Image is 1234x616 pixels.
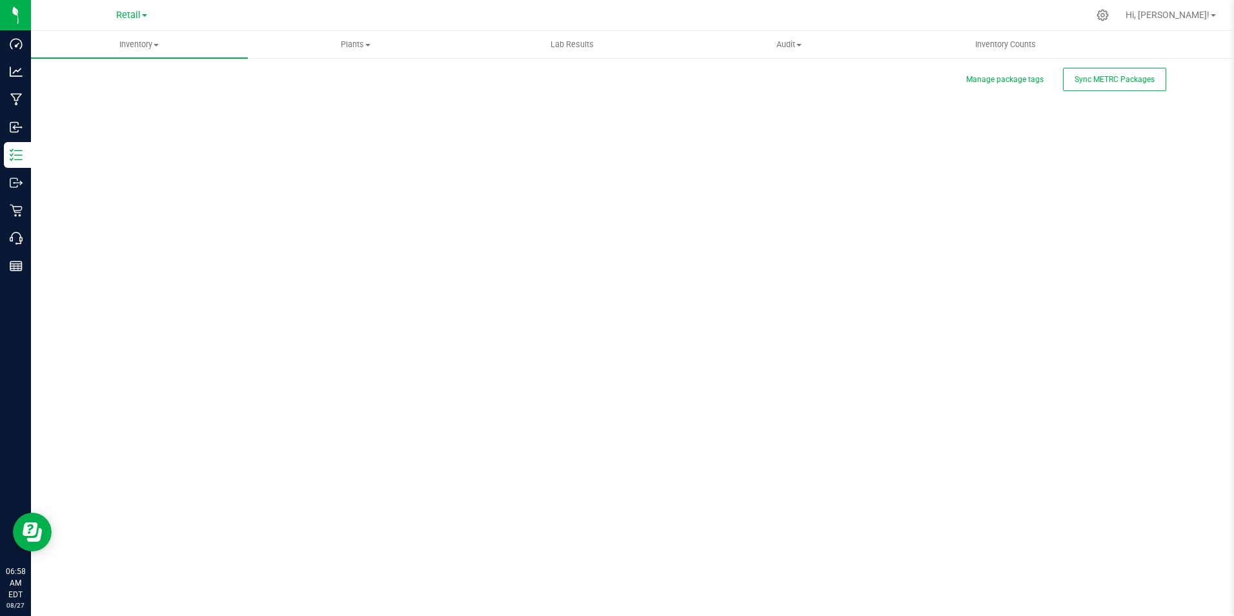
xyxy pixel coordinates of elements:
[1075,75,1155,84] span: Sync METRC Packages
[10,149,23,161] inline-svg: Inventory
[966,74,1044,85] button: Manage package tags
[10,37,23,50] inline-svg: Dashboard
[1063,68,1166,91] button: Sync METRC Packages
[116,10,141,21] span: Retail
[31,31,248,58] a: Inventory
[464,31,681,58] a: Lab Results
[1126,10,1209,20] span: Hi, [PERSON_NAME]!
[248,39,464,50] span: Plants
[958,39,1053,50] span: Inventory Counts
[10,65,23,78] inline-svg: Analytics
[10,176,23,189] inline-svg: Outbound
[897,31,1114,58] a: Inventory Counts
[533,39,611,50] span: Lab Results
[31,39,248,50] span: Inventory
[682,39,897,50] span: Audit
[1095,9,1111,21] div: Manage settings
[13,513,52,551] iframe: Resource center
[10,260,23,272] inline-svg: Reports
[10,93,23,106] inline-svg: Manufacturing
[681,31,898,58] a: Audit
[248,31,465,58] a: Plants
[6,566,25,601] p: 06:58 AM EDT
[10,232,23,245] inline-svg: Call Center
[10,204,23,217] inline-svg: Retail
[6,601,25,610] p: 08/27
[10,121,23,134] inline-svg: Inbound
